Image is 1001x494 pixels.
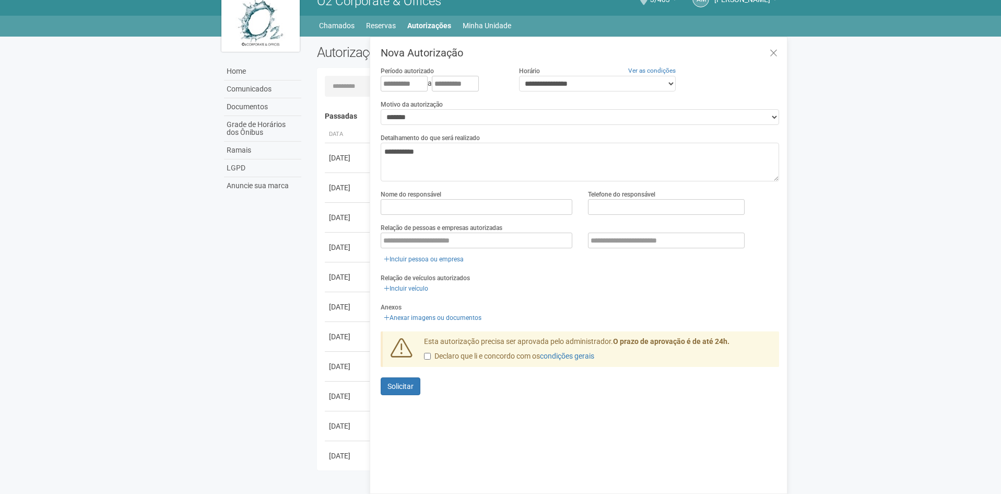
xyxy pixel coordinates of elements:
[613,337,729,346] strong: O prazo de aprovação é de até 24h.
[381,312,485,324] a: Anexar imagens ou documentos
[588,190,655,199] label: Telefone do responsável
[329,451,368,461] div: [DATE]
[387,382,414,390] span: Solicitar
[416,337,780,367] div: Esta autorização precisa ser aprovada pelo administrador.
[424,353,431,360] input: Declaro que li e concordo com oscondições gerais
[224,142,301,159] a: Ramais
[329,391,368,401] div: [DATE]
[224,116,301,142] a: Grade de Horários dos Ônibus
[381,133,480,143] label: Detalhamento do que será realizado
[381,76,503,91] div: a
[424,351,594,362] label: Declaro que li e concordo com os
[381,100,443,109] label: Motivo da autorização
[381,66,434,76] label: Período autorizado
[224,177,301,194] a: Anuncie sua marca
[329,272,368,282] div: [DATE]
[381,223,502,233] label: Relação de pessoas e empresas autorizadas
[519,66,540,76] label: Horário
[463,18,511,33] a: Minha Unidade
[329,153,368,163] div: [DATE]
[317,44,540,60] h2: Autorizações
[540,352,594,360] a: condições gerais
[381,190,441,199] label: Nome do responsável
[329,361,368,372] div: [DATE]
[329,212,368,223] div: [DATE]
[325,112,772,120] h4: Passadas
[381,48,779,58] h3: Nova Autorização
[224,159,301,177] a: LGPD
[381,254,467,265] a: Incluir pessoa ou empresa
[319,18,355,33] a: Chamados
[407,18,451,33] a: Autorizações
[224,81,301,98] a: Comunicados
[325,126,372,143] th: Data
[224,98,301,116] a: Documentos
[329,302,368,312] div: [DATE]
[381,273,470,283] label: Relação de veículos autorizados
[329,421,368,431] div: [DATE]
[366,18,396,33] a: Reservas
[329,331,368,342] div: [DATE]
[381,283,431,294] a: Incluir veículo
[628,67,676,74] a: Ver as condições
[381,377,420,395] button: Solicitar
[381,303,402,312] label: Anexos
[329,242,368,252] div: [DATE]
[329,182,368,193] div: [DATE]
[224,63,301,81] a: Home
